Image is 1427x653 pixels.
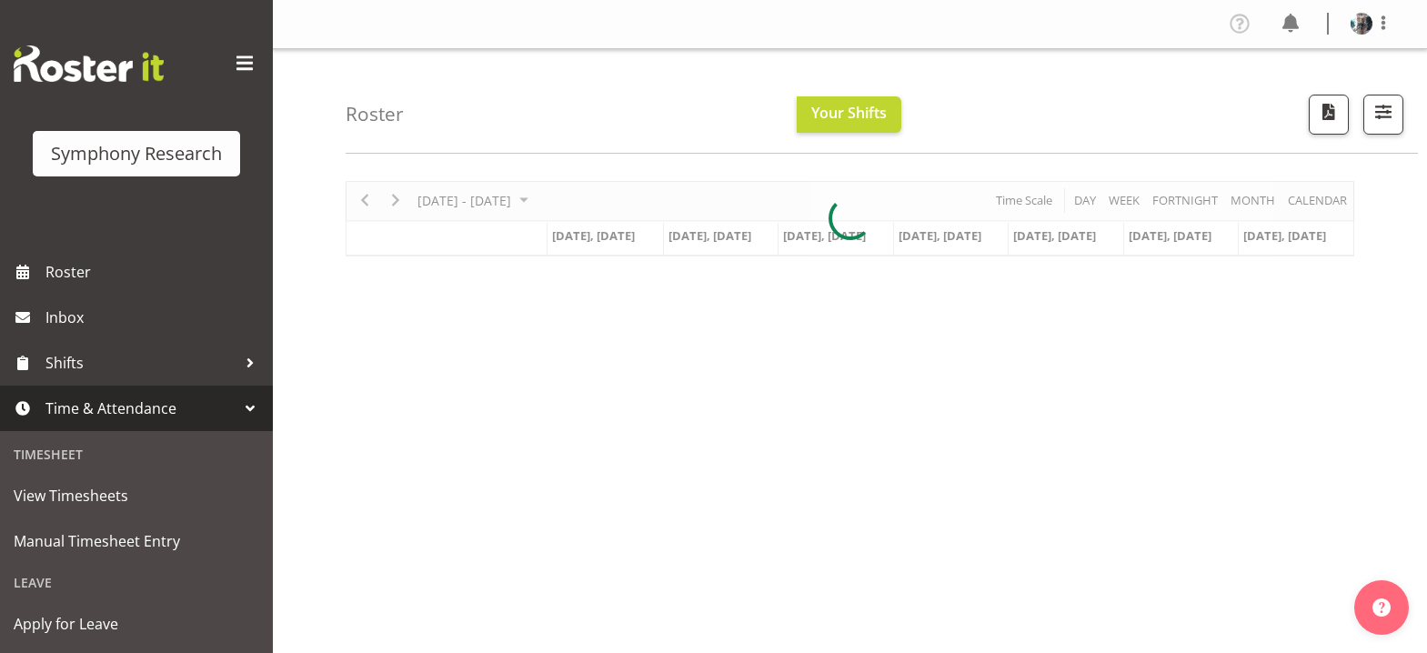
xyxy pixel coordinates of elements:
[1351,13,1372,35] img: karen-rimmer509cc44dc399f68592e3a0628bc04820.png
[51,140,222,167] div: Symphony Research
[14,527,259,555] span: Manual Timesheet Entry
[1372,598,1391,617] img: help-xxl-2.png
[811,103,887,123] span: Your Shifts
[797,96,901,133] button: Your Shifts
[5,436,268,473] div: Timesheet
[45,304,264,331] span: Inbox
[1309,95,1349,135] button: Download a PDF of the roster according to the set date range.
[5,473,268,518] a: View Timesheets
[1363,95,1403,135] button: Filter Shifts
[45,258,264,286] span: Roster
[14,45,164,82] img: Rosterit website logo
[45,349,236,377] span: Shifts
[14,610,259,638] span: Apply for Leave
[5,601,268,647] a: Apply for Leave
[45,395,236,422] span: Time & Attendance
[14,482,259,509] span: View Timesheets
[346,104,404,125] h4: Roster
[5,564,268,601] div: Leave
[5,518,268,564] a: Manual Timesheet Entry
